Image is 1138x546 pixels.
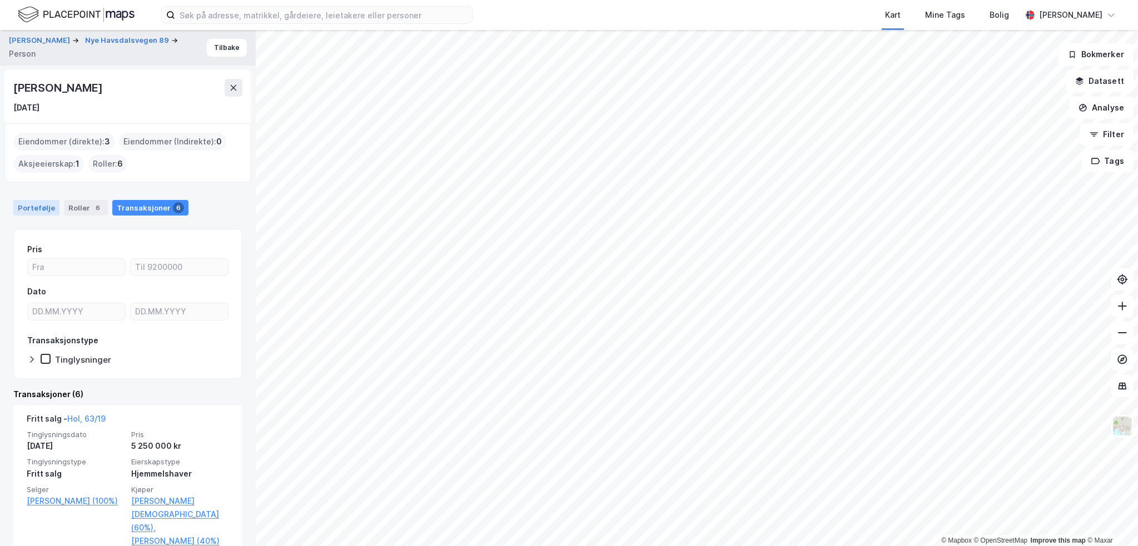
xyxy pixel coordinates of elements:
[64,200,108,216] div: Roller
[27,430,125,439] span: Tinglysningsdato
[14,133,115,151] div: Eiendommer (direkte) :
[119,133,226,151] div: Eiendommer (Indirekte) :
[925,8,965,22] div: Mine Tags
[27,494,125,508] a: [PERSON_NAME] (100%)
[1080,123,1134,146] button: Filter
[92,202,103,213] div: 6
[27,412,106,430] div: Fritt salg -
[131,439,229,453] div: 5 250 000 kr
[9,35,72,46] button: [PERSON_NAME]
[131,259,228,275] input: Til 9200000
[1082,493,1138,546] div: Kontrollprogram for chat
[131,485,229,494] span: Kjøper
[1082,493,1138,546] iframe: Chat Widget
[131,494,229,534] a: [PERSON_NAME][DEMOGRAPHIC_DATA] (60%),
[27,243,42,256] div: Pris
[9,47,36,61] div: Person
[131,430,229,439] span: Pris
[18,5,135,24] img: logo.f888ab2527a4732fd821a326f86c7f29.svg
[117,157,123,171] span: 6
[88,155,127,173] div: Roller :
[207,39,247,57] button: Tilbake
[216,135,222,148] span: 0
[131,457,229,467] span: Eierskapstype
[885,8,901,22] div: Kart
[27,467,125,480] div: Fritt salg
[1112,415,1133,437] img: Z
[175,7,472,23] input: Søk på adresse, matrikkel, gårdeiere, leietakere eller personer
[28,303,125,320] input: DD.MM.YYYY
[13,388,242,401] div: Transaksjoner (6)
[941,537,972,544] a: Mapbox
[1069,97,1134,119] button: Analyse
[1082,150,1134,172] button: Tags
[27,457,125,467] span: Tinglysningstype
[112,200,188,216] div: Transaksjoner
[1059,43,1134,66] button: Bokmerker
[55,354,111,365] div: Tinglysninger
[1031,537,1086,544] a: Improve this map
[14,155,84,173] div: Aksjeeierskap :
[27,485,125,494] span: Selger
[1039,8,1102,22] div: [PERSON_NAME]
[13,200,59,216] div: Portefølje
[28,259,125,275] input: Fra
[76,157,79,171] span: 1
[13,79,105,97] div: [PERSON_NAME]
[27,334,98,347] div: Transaksjonstype
[27,285,46,298] div: Dato
[173,202,184,213] div: 6
[13,101,39,114] div: [DATE]
[105,135,110,148] span: 3
[131,303,228,320] input: DD.MM.YYYY
[1066,70,1134,92] button: Datasett
[974,537,1028,544] a: OpenStreetMap
[131,467,229,480] div: Hjemmelshaver
[990,8,1009,22] div: Bolig
[67,414,106,423] a: Hol, 63/19
[85,35,171,46] button: Nye Havsdalsvegen 89
[27,439,125,453] div: [DATE]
